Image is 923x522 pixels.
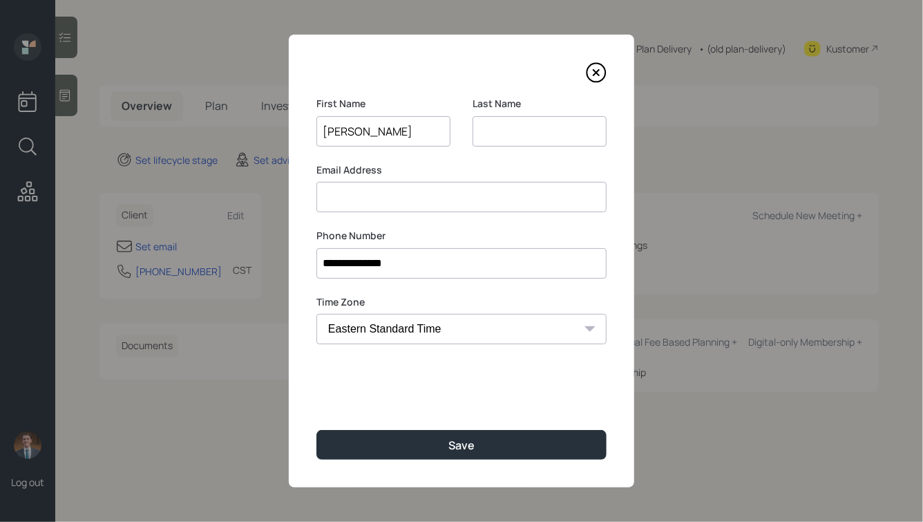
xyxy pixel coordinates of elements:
[448,438,475,453] div: Save
[316,97,450,111] label: First Name
[473,97,607,111] label: Last Name
[316,229,607,243] label: Phone Number
[316,295,607,309] label: Time Zone
[316,430,607,460] button: Save
[316,163,607,177] label: Email Address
